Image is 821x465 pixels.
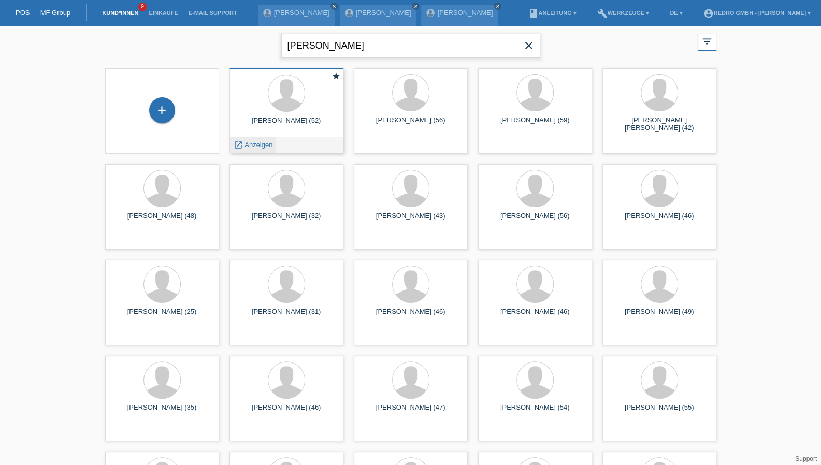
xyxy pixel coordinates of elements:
[495,4,500,9] i: close
[698,10,816,16] a: account_circleRedro GmbH - [PERSON_NAME] ▾
[16,9,70,17] a: POS — MF Group
[592,10,655,16] a: buildWerkzeuge ▾
[701,36,713,47] i: filter_list
[143,10,183,16] a: Einkäufe
[362,403,459,420] div: [PERSON_NAME] (47)
[183,10,242,16] a: E-Mail Support
[362,308,459,324] div: [PERSON_NAME] (46)
[611,212,708,228] div: [PERSON_NAME] (46)
[665,10,687,16] a: DE ▾
[238,117,335,133] div: [PERSON_NAME] (52)
[486,403,584,420] div: [PERSON_NAME] (54)
[611,116,708,133] div: [PERSON_NAME] [PERSON_NAME] (42)
[281,34,540,58] input: Suche...
[611,403,708,420] div: [PERSON_NAME] (55)
[412,3,419,10] a: close
[494,3,501,10] a: close
[413,4,418,9] i: close
[244,141,272,149] span: Anzeigen
[523,10,581,16] a: bookAnleitung ▾
[150,101,175,119] div: Kund*in hinzufügen
[113,212,211,228] div: [PERSON_NAME] (48)
[486,212,584,228] div: [PERSON_NAME] (56)
[238,308,335,324] div: [PERSON_NAME] (31)
[113,308,211,324] div: [PERSON_NAME] (25)
[486,116,584,133] div: [PERSON_NAME] (59)
[362,116,459,133] div: [PERSON_NAME] (56)
[437,9,493,17] a: [PERSON_NAME]
[238,403,335,420] div: [PERSON_NAME] (46)
[238,212,335,228] div: [PERSON_NAME] (32)
[597,8,608,19] i: build
[274,9,329,17] a: [PERSON_NAME]
[234,141,273,149] a: launch Anzeigen
[528,8,538,19] i: book
[330,3,338,10] a: close
[113,403,211,420] div: [PERSON_NAME] (35)
[795,455,817,462] a: Support
[523,39,535,52] i: close
[97,10,143,16] a: Kund*innen
[234,140,243,150] i: launch
[703,8,713,19] i: account_circle
[356,9,411,17] a: [PERSON_NAME]
[611,308,708,324] div: [PERSON_NAME] (49)
[332,4,337,9] i: close
[486,308,584,324] div: [PERSON_NAME] (46)
[332,72,340,80] i: star
[138,3,147,11] span: 9
[362,212,459,228] div: [PERSON_NAME] (43)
